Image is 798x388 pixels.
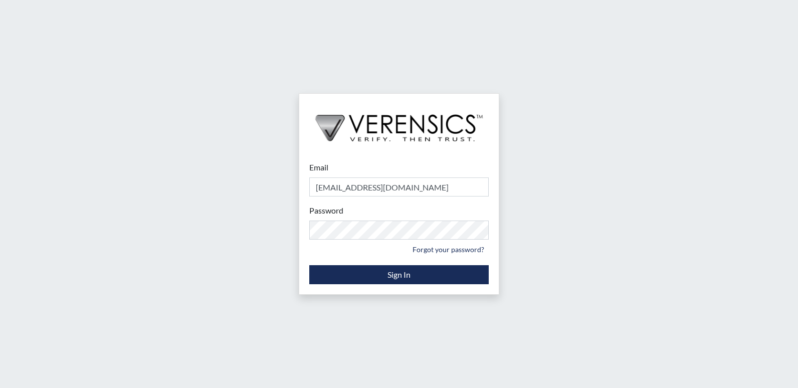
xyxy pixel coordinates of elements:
input: Email [309,177,489,197]
label: Email [309,161,328,173]
label: Password [309,205,343,217]
a: Forgot your password? [408,242,489,257]
button: Sign In [309,265,489,284]
img: logo-wide-black.2aad4157.png [299,94,499,152]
